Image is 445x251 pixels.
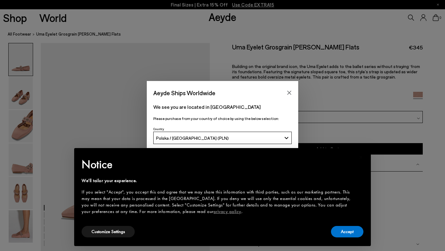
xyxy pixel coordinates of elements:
[82,189,354,215] div: If you select "Accept", you accept this and agree that we may share this information with third p...
[156,135,229,141] span: Polska / [GEOGRAPHIC_DATA] (PLN)
[354,150,368,165] button: Close this notice
[285,88,294,97] button: Close
[82,226,135,237] button: Customize Settings
[214,208,241,215] a: privacy policy
[82,177,354,184] div: We'll tailor your experience.
[82,156,354,172] h2: Notice
[359,152,363,162] span: ×
[153,116,292,121] p: Please purchase from your country of choice by using the below selection:
[153,87,215,98] span: Aeyde Ships Worldwide
[153,103,292,111] p: We see you are located in [GEOGRAPHIC_DATA]
[331,226,363,237] button: Accept
[153,127,164,131] span: Country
